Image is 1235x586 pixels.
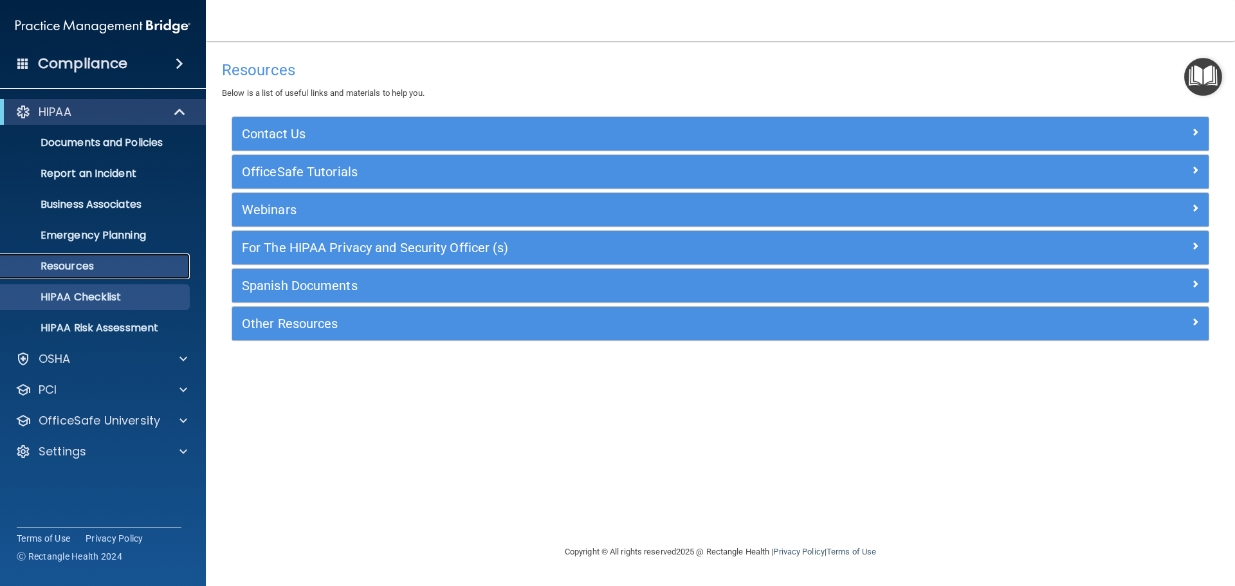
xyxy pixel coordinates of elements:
p: OSHA [39,351,71,367]
h4: Resources [222,62,1219,78]
p: Emergency Planning [8,229,184,242]
a: Settings [15,444,187,459]
p: Documents and Policies [8,136,184,149]
a: OfficeSafe University [15,413,187,428]
h5: Webinars [242,203,955,217]
p: HIPAA Checklist [8,291,184,304]
h5: For The HIPAA Privacy and Security Officer (s) [242,241,955,255]
h4: Compliance [38,55,127,73]
a: Privacy Policy [86,532,143,545]
p: PCI [39,382,57,398]
iframe: Drift Widget Chat Controller [1012,495,1220,546]
a: Spanish Documents [242,275,1199,296]
h5: OfficeSafe Tutorials [242,165,955,179]
span: Below is a list of useful links and materials to help you. [222,88,425,98]
a: Privacy Policy [773,547,824,556]
p: Resources [8,260,184,273]
div: Copyright © All rights reserved 2025 @ Rectangle Health | | [486,531,955,572]
p: Report an Incident [8,167,184,180]
a: For The HIPAA Privacy and Security Officer (s) [242,237,1199,258]
span: Ⓒ Rectangle Health 2024 [17,550,122,563]
a: OfficeSafe Tutorials [242,161,1199,182]
p: Business Associates [8,198,184,211]
button: Open Resource Center [1184,58,1222,96]
h5: Contact Us [242,127,955,141]
a: Terms of Use [17,532,70,545]
p: HIPAA Risk Assessment [8,322,184,334]
a: PCI [15,382,187,398]
p: Settings [39,444,86,459]
a: Webinars [242,199,1199,220]
a: Contact Us [242,124,1199,144]
a: Terms of Use [827,547,876,556]
p: HIPAA [39,104,71,120]
p: OfficeSafe University [39,413,160,428]
img: PMB logo [15,14,190,39]
h5: Spanish Documents [242,279,955,293]
a: OSHA [15,351,187,367]
a: Other Resources [242,313,1199,334]
h5: Other Resources [242,316,955,331]
a: HIPAA [15,104,187,120]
